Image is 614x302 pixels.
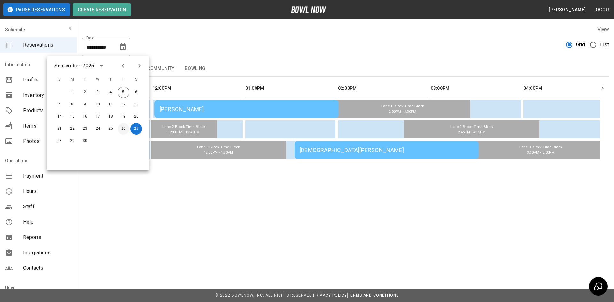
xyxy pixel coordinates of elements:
[600,41,609,49] span: List
[118,87,129,98] button: Sep 5, 2025
[92,99,104,110] button: Sep 10, 2025
[67,123,78,135] button: Sep 22, 2025
[142,61,180,76] button: Community
[105,123,116,135] button: Sep 25, 2025
[82,62,94,70] div: 2025
[105,73,116,86] span: T
[118,123,129,135] button: Sep 26, 2025
[118,60,129,71] button: Previous month
[130,87,142,98] button: Sep 6, 2025
[313,293,347,298] a: Privacy Policy
[92,111,104,122] button: Sep 17, 2025
[67,87,78,98] button: Sep 1, 2025
[79,123,91,135] button: Sep 23, 2025
[105,99,116,110] button: Sep 11, 2025
[96,60,107,71] button: calendar view is open, switch to year view
[291,6,326,13] img: logo
[23,264,72,272] span: Contacts
[73,3,131,16] button: Create Reservation
[300,147,474,153] div: [DEMOGRAPHIC_DATA][PERSON_NAME]
[134,60,145,71] button: Next month
[130,73,142,86] span: S
[79,73,91,86] span: T
[23,41,72,49] span: Reservations
[23,76,72,84] span: Profile
[92,87,104,98] button: Sep 3, 2025
[79,99,91,110] button: Sep 9, 2025
[54,73,65,86] span: S
[54,111,65,122] button: Sep 14, 2025
[23,91,72,99] span: Inventory
[118,111,129,122] button: Sep 19, 2025
[23,122,72,130] span: Items
[79,135,91,147] button: Sep 30, 2025
[215,293,313,298] span: © 2022 BowlNow, Inc. All Rights Reserved.
[591,4,614,16] button: Logout
[54,99,65,110] button: Sep 7, 2025
[160,106,334,112] div: [PERSON_NAME]
[54,135,65,147] button: Sep 28, 2025
[23,218,72,226] span: Help
[130,111,142,122] button: Sep 20, 2025
[576,41,585,49] span: Grid
[118,73,129,86] span: F
[67,99,78,110] button: Sep 8, 2025
[23,188,72,195] span: Hours
[54,123,65,135] button: Sep 21, 2025
[105,111,116,122] button: Sep 18, 2025
[180,61,211,76] button: Bowling
[348,293,399,298] a: Terms and Conditions
[116,41,129,53] button: Choose date, selected date is Sep 27, 2025
[67,73,78,86] span: M
[23,249,72,257] span: Integrations
[79,111,91,122] button: Sep 16, 2025
[67,111,78,122] button: Sep 15, 2025
[3,3,70,16] button: Pause Reservations
[105,87,116,98] button: Sep 4, 2025
[54,62,80,70] div: September
[23,107,72,114] span: Products
[23,172,72,180] span: Payment
[130,123,142,135] button: Sep 27, 2025
[92,73,104,86] span: W
[546,4,588,16] button: [PERSON_NAME]
[23,234,72,241] span: Reports
[82,61,609,76] div: inventory tabs
[23,203,72,211] span: Staff
[118,99,129,110] button: Sep 12, 2025
[92,123,104,135] button: Sep 24, 2025
[153,79,243,97] th: 12:00PM
[67,135,78,147] button: Sep 29, 2025
[79,87,91,98] button: Sep 2, 2025
[130,99,142,110] button: Sep 13, 2025
[597,26,609,32] label: View
[23,137,72,145] span: Photos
